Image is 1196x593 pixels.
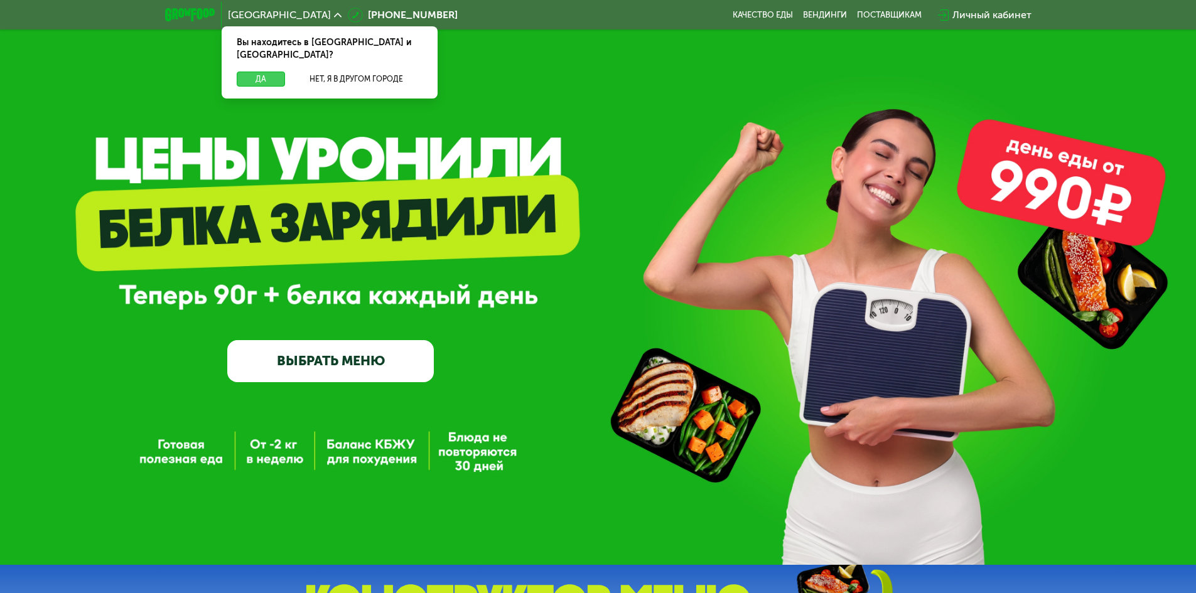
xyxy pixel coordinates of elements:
[952,8,1032,23] div: Личный кабинет
[348,8,458,23] a: [PHONE_NUMBER]
[228,10,331,20] span: [GEOGRAPHIC_DATA]
[803,10,847,20] a: Вендинги
[227,340,434,382] a: ВЫБРАТЬ МЕНЮ
[733,10,793,20] a: Качество еды
[237,72,285,87] button: Да
[290,72,423,87] button: Нет, я в другом городе
[222,26,438,72] div: Вы находитесь в [GEOGRAPHIC_DATA] и [GEOGRAPHIC_DATA]?
[857,10,922,20] div: поставщикам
